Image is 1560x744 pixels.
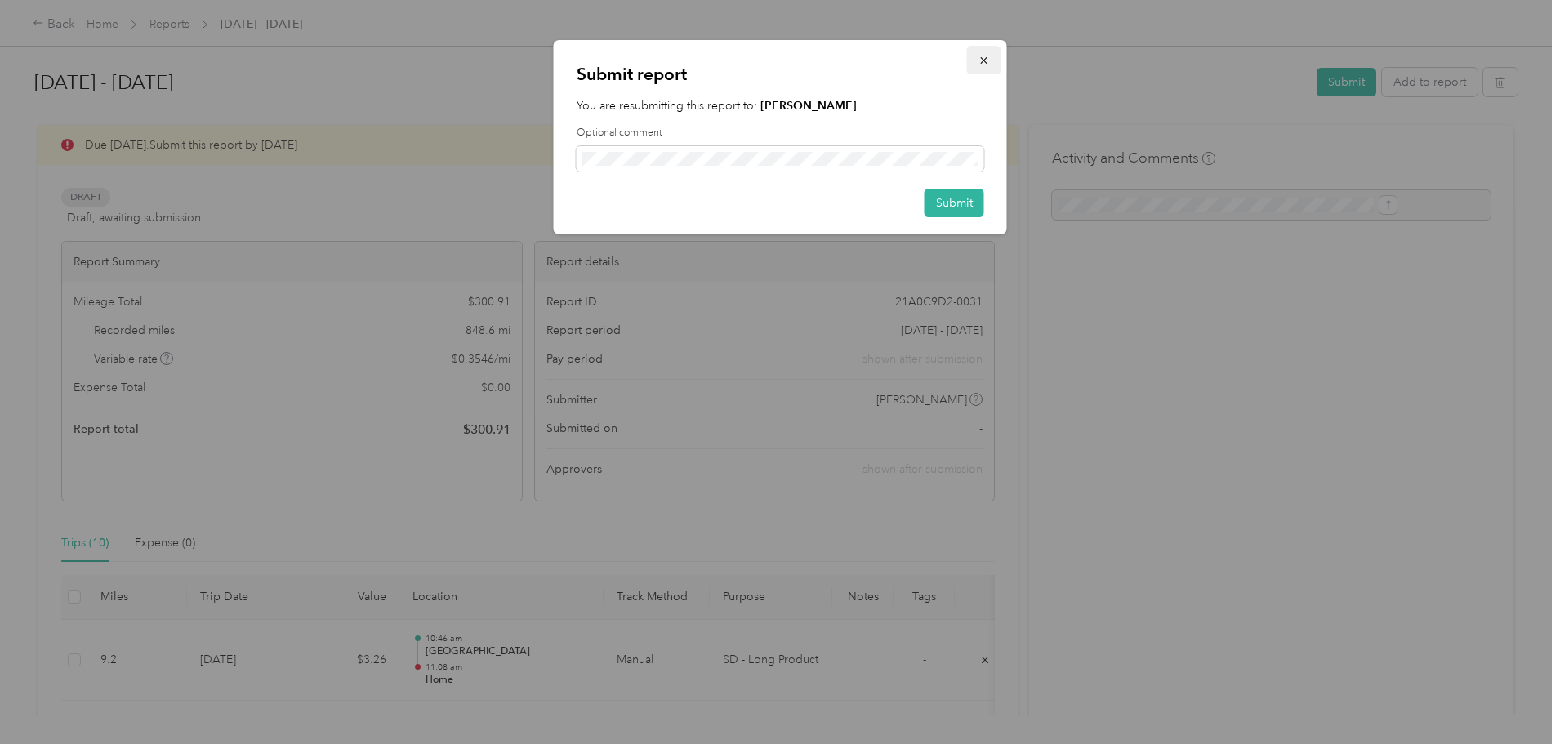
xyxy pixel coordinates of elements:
p: Submit report [577,63,984,86]
button: Submit [925,189,984,217]
p: You are resubmitting this report to: [577,97,984,114]
iframe: Everlance-gr Chat Button Frame [1469,653,1560,744]
strong: [PERSON_NAME] [760,99,857,113]
label: Optional comment [577,126,984,140]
